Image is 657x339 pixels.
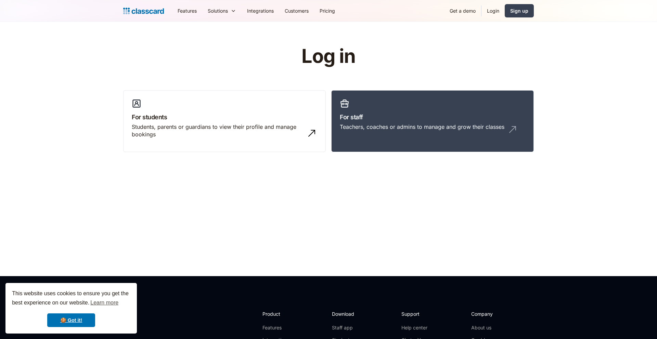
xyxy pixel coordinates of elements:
[123,90,326,152] a: For studentsStudents, parents or guardians to view their profile and manage bookings
[401,324,429,331] a: Help center
[262,324,299,331] a: Features
[332,324,360,331] a: Staff app
[132,123,304,138] div: Students, parents or guardians to view their profile and manage bookings
[444,3,481,18] a: Get a demo
[202,3,242,18] div: Solutions
[172,3,202,18] a: Features
[505,4,534,17] a: Sign up
[5,283,137,334] div: cookieconsent
[123,6,164,16] a: Logo
[132,112,317,122] h3: For students
[340,112,525,122] h3: For staff
[279,3,314,18] a: Customers
[481,3,505,18] a: Login
[332,310,360,317] h2: Download
[220,46,437,67] h1: Log in
[340,123,504,131] div: Teachers, coaches or admins to manage and grow their classes
[89,298,119,308] a: learn more about cookies
[208,7,228,14] div: Solutions
[47,313,95,327] a: dismiss cookie message
[12,289,130,308] span: This website uses cookies to ensure you get the best experience on our website.
[401,310,429,317] h2: Support
[471,310,517,317] h2: Company
[471,324,517,331] a: About us
[242,3,279,18] a: Integrations
[314,3,340,18] a: Pricing
[510,7,528,14] div: Sign up
[331,90,534,152] a: For staffTeachers, coaches or admins to manage and grow their classes
[262,310,299,317] h2: Product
